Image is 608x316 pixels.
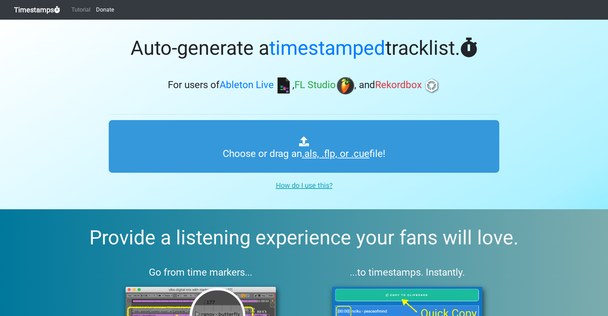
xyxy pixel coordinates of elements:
span: timestamped [269,37,385,60]
h3: Go from time markers... [109,266,293,278]
a: Tutorial [69,3,93,17]
h2: Provide a listening experience your fans will love. [17,226,591,250]
img: rb.png [423,77,441,94]
img: ableton.png [275,77,292,94]
a: Timestamps [14,3,60,17]
u: How do I use this? [276,181,332,190]
h3: ...to timestamps. Instantly. [316,266,500,278]
span: FL Studio [294,79,336,91]
a: Donate [93,3,117,17]
img: fl.png [337,77,354,94]
h1: Auto-generate a tracklist. [109,37,499,60]
span: Ableton Live [220,79,274,91]
span: Rekordbox [375,79,422,91]
h3: For users of , , and [109,77,499,94]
